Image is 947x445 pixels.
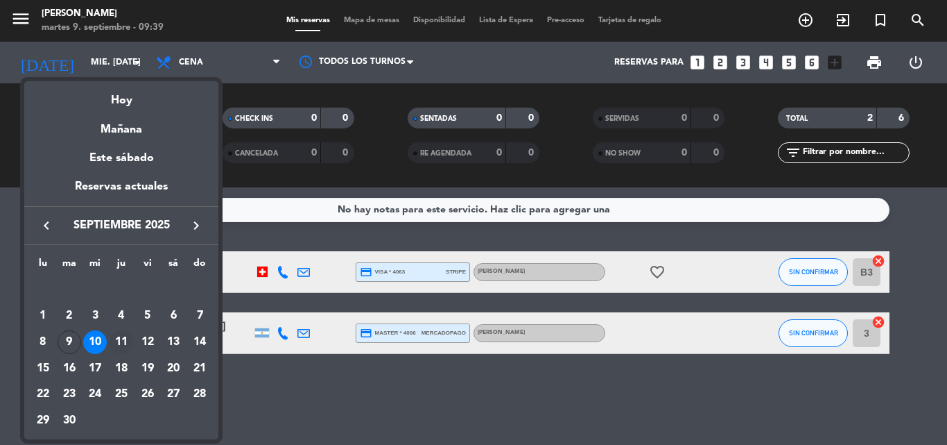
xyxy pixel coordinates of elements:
[161,303,187,330] td: 6 de septiembre de 2025
[108,382,134,408] td: 25 de septiembre de 2025
[134,329,161,355] td: 12 de septiembre de 2025
[136,357,159,380] div: 19
[24,139,218,178] div: Este sábado
[31,383,55,406] div: 22
[186,255,213,277] th: domingo
[30,355,56,382] td: 15 de septiembre de 2025
[161,255,187,277] th: sábado
[56,255,82,277] th: martes
[162,330,185,354] div: 13
[188,383,211,406] div: 28
[161,355,187,382] td: 20 de septiembre de 2025
[134,303,161,330] td: 5 de septiembre de 2025
[30,277,213,303] td: SEP.
[31,409,55,433] div: 29
[110,304,133,328] div: 4
[38,217,55,234] i: keyboard_arrow_left
[136,304,159,328] div: 5
[83,357,107,380] div: 17
[58,304,81,328] div: 2
[186,355,213,382] td: 21 de septiembre de 2025
[56,382,82,408] td: 23 de septiembre de 2025
[108,355,134,382] td: 18 de septiembre de 2025
[161,382,187,408] td: 27 de septiembre de 2025
[31,330,55,354] div: 8
[136,330,159,354] div: 12
[186,329,213,355] td: 14 de septiembre de 2025
[134,255,161,277] th: viernes
[188,304,211,328] div: 7
[108,303,134,330] td: 4 de septiembre de 2025
[56,408,82,434] td: 30 de septiembre de 2025
[30,408,56,434] td: 29 de septiembre de 2025
[58,357,81,380] div: 16
[31,304,55,328] div: 1
[82,382,108,408] td: 24 de septiembre de 2025
[58,330,81,354] div: 9
[82,303,108,330] td: 3 de septiembre de 2025
[34,217,59,235] button: keyboard_arrow_left
[30,255,56,277] th: lunes
[186,382,213,408] td: 28 de septiembre de 2025
[136,383,159,406] div: 26
[108,255,134,277] th: jueves
[31,357,55,380] div: 15
[59,217,184,235] span: septiembre 2025
[162,357,185,380] div: 20
[108,329,134,355] td: 11 de septiembre de 2025
[56,303,82,330] td: 2 de septiembre de 2025
[110,330,133,354] div: 11
[134,355,161,382] td: 19 de septiembre de 2025
[188,330,211,354] div: 14
[24,110,218,139] div: Mañana
[58,383,81,406] div: 23
[82,329,108,355] td: 10 de septiembre de 2025
[83,304,107,328] div: 3
[58,409,81,433] div: 30
[56,329,82,355] td: 9 de septiembre de 2025
[162,383,185,406] div: 27
[82,255,108,277] th: miércoles
[188,217,205,234] i: keyboard_arrow_right
[30,303,56,330] td: 1 de septiembre de 2025
[83,330,107,354] div: 10
[82,355,108,382] td: 17 de septiembre de 2025
[110,383,133,406] div: 25
[134,382,161,408] td: 26 de septiembre de 2025
[188,357,211,380] div: 21
[56,355,82,382] td: 16 de septiembre de 2025
[184,217,209,235] button: keyboard_arrow_right
[24,81,218,110] div: Hoy
[162,304,185,328] div: 6
[83,383,107,406] div: 24
[30,382,56,408] td: 22 de septiembre de 2025
[110,357,133,380] div: 18
[30,329,56,355] td: 8 de septiembre de 2025
[186,303,213,330] td: 7 de septiembre de 2025
[24,178,218,206] div: Reservas actuales
[161,329,187,355] td: 13 de septiembre de 2025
